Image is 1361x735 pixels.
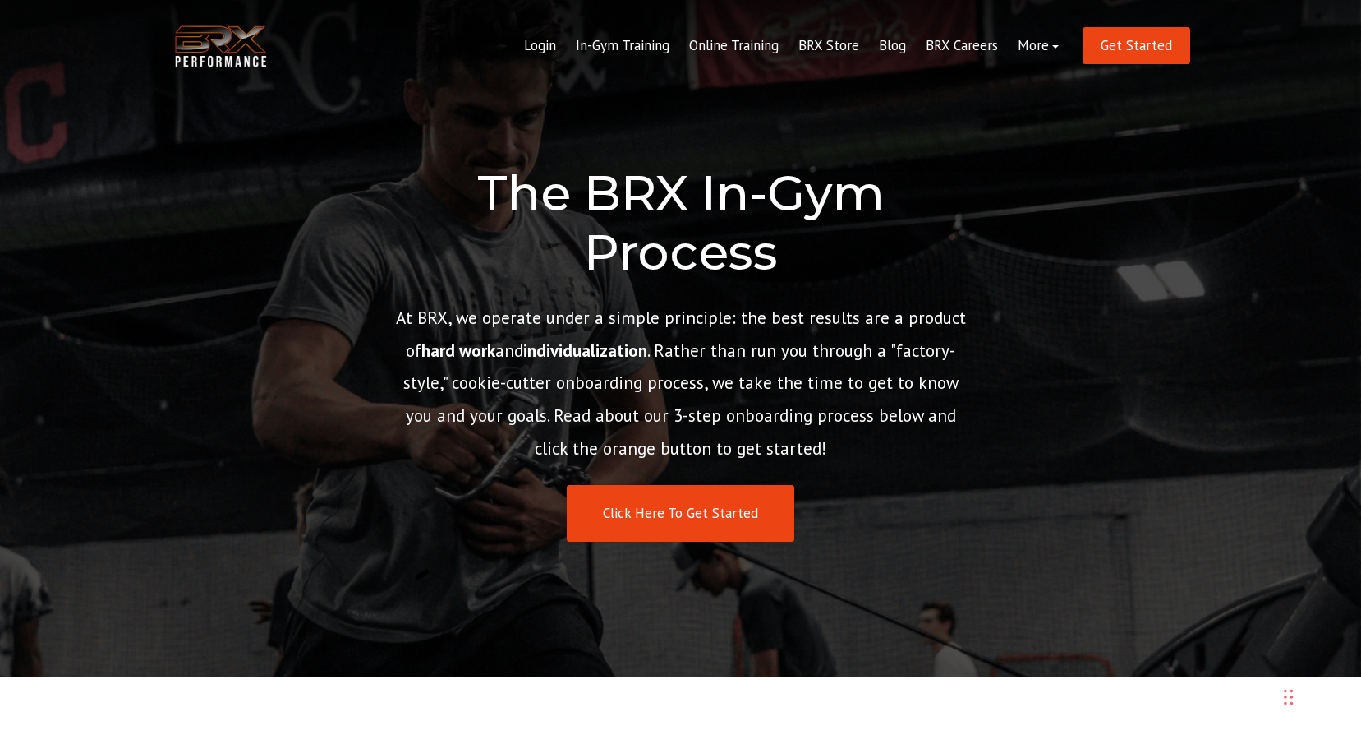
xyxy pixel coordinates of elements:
a: BRX Careers [916,26,1008,66]
a: Online Training [679,26,789,66]
div: Navigation Menu [514,26,1069,66]
a: Get Started [1083,27,1190,64]
a: Login [514,26,566,66]
a: Click Here To Get Started [567,485,794,542]
strong: individualization [523,340,647,362]
iframe: Chat Widget [1128,557,1361,735]
span: The BRX In-Gym Process [477,163,885,282]
strong: hard work [421,340,495,362]
a: In-Gym Training [566,26,679,66]
img: BRX Transparent Logo-2 [172,21,270,72]
a: Blog [869,26,916,66]
a: BRX Store [789,26,869,66]
span: At BRX, we operate under a simple principle: the best results are a product of and . Rather than ... [396,307,966,460]
div: Drag [1284,673,1294,722]
a: More [1008,26,1069,66]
